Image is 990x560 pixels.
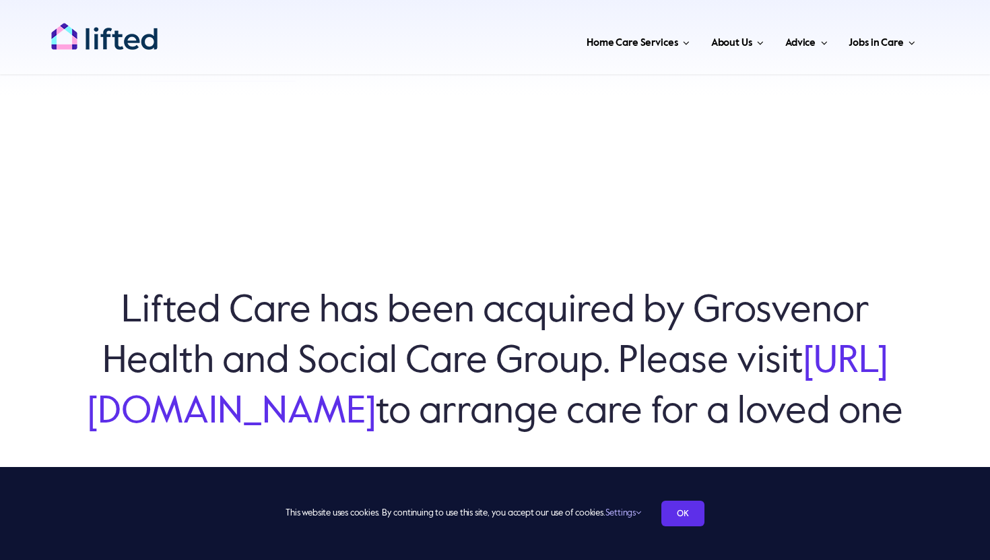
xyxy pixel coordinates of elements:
[51,22,158,36] a: lifted-logo
[286,503,640,524] span: This website uses cookies. By continuing to use this site, you accept our use of cookies.
[661,501,704,526] a: OK
[587,32,678,54] span: Home Care Services
[781,20,831,61] a: Advice
[845,20,919,61] a: Jobs in Care
[711,32,752,54] span: About Us
[605,509,641,518] a: Settings
[849,32,903,54] span: Jobs in Care
[201,20,919,61] nav: Main Menu
[67,286,923,438] h6: Lifted Care has been acquired by Grosvenor Health and Social Care Group. Please visit to arrange ...
[785,32,816,54] span: Advice
[707,20,768,61] a: About Us
[583,20,694,61] a: Home Care Services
